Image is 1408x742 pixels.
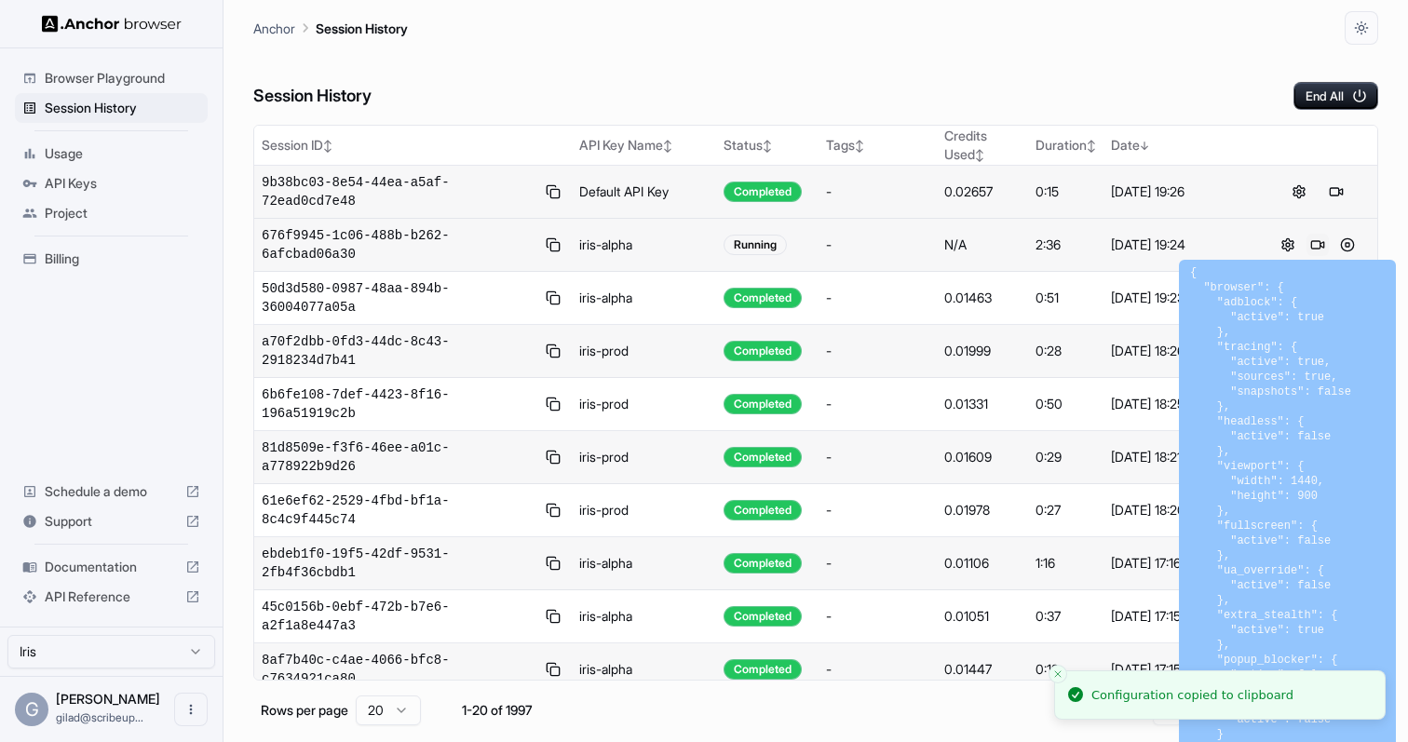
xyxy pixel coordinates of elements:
div: Completed [724,553,802,573]
div: 0.02657 [944,182,1022,201]
div: Completed [724,606,802,627]
button: Close toast [1049,665,1067,683]
span: 676f9945-1c06-488b-b262-6afcbad06a30 [262,226,535,263]
td: iris-prod [572,484,717,537]
div: Date [1111,136,1250,155]
span: Documentation [45,558,178,576]
p: Rows per page [261,701,348,720]
span: ↓ [1140,139,1149,153]
div: Session History [15,93,208,123]
div: Status [724,136,811,155]
div: Completed [724,288,802,308]
div: [DATE] 19:24 [1111,236,1250,254]
div: Support [15,506,208,536]
div: [DATE] 18:21 [1111,448,1250,466]
div: - [826,448,929,466]
div: Session ID [262,136,564,155]
div: Running [724,235,787,255]
span: a70f2dbb-0fd3-44dc-8c43-2918234d7b41 [262,332,535,370]
div: [DATE] 19:23 [1111,289,1250,307]
div: 0.01331 [944,395,1022,413]
div: Configuration copied to clipboard [1091,686,1293,705]
span: ↕ [323,139,332,153]
span: ↕ [763,139,772,153]
div: [DATE] 18:26 [1111,342,1250,360]
span: API Reference [45,587,178,606]
span: Support [45,512,178,531]
div: Completed [724,659,802,680]
div: 0.01999 [944,342,1022,360]
div: - [826,501,929,519]
div: Billing [15,244,208,274]
div: Browser Playground [15,63,208,93]
div: 1:16 [1036,554,1096,573]
span: Gilad Spitzer [56,691,160,707]
div: Tags [826,136,929,155]
td: iris-alpha [572,643,717,696]
div: [DATE] 17:16 [1111,554,1250,573]
p: Anchor [253,19,295,38]
span: 50d3d580-0987-48aa-894b-36004077a05a [262,279,535,317]
div: [DATE] 17:15 [1111,607,1250,626]
div: 0:27 [1036,501,1096,519]
span: Browser Playground [45,69,200,88]
div: 0:19 [1036,660,1096,679]
td: iris-alpha [572,272,717,325]
span: 6b6fe108-7def-4423-8f16-196a51919c2b [262,385,535,423]
div: API Key Name [579,136,710,155]
div: [DATE] 19:26 [1111,182,1250,201]
div: 0:50 [1036,395,1096,413]
span: Session History [45,99,200,117]
td: iris-alpha [572,537,717,590]
div: - [826,660,929,679]
div: - [826,289,929,307]
div: API Reference [15,582,208,612]
td: iris-prod [572,325,717,378]
div: 0:15 [1036,182,1096,201]
div: N/A [944,236,1022,254]
span: 45c0156b-0ebf-472b-b7e6-a2f1a8e447a3 [262,598,535,635]
div: 0.01447 [944,660,1022,679]
span: Project [45,204,200,223]
span: API Keys [45,174,200,193]
span: 61e6ef62-2529-4fbd-bf1a-8c4c9f445c74 [262,492,535,529]
span: 9b38bc03-8e54-44ea-a5af-72ead0cd7e48 [262,173,535,210]
img: Anchor Logo [42,15,182,33]
div: Completed [724,447,802,467]
td: iris-alpha [572,590,717,643]
div: Credits Used [944,127,1022,164]
div: 0.01051 [944,607,1022,626]
span: gilad@scribeup.io [56,710,143,724]
span: ↕ [1087,139,1096,153]
span: Schedule a demo [45,482,178,501]
button: End All [1293,82,1378,110]
div: [DATE] 17:15 [1111,660,1250,679]
div: 0:51 [1036,289,1096,307]
div: - [826,607,929,626]
span: ↕ [663,139,672,153]
div: Completed [724,500,802,520]
p: Session History [316,19,408,38]
div: G [15,693,48,726]
td: iris-prod [572,378,717,431]
div: 2:36 [1036,236,1096,254]
div: Completed [724,341,802,361]
div: - [826,236,929,254]
h6: Session History [253,83,372,110]
div: Completed [724,394,802,414]
div: 0:29 [1036,448,1096,466]
div: Completed [724,182,802,202]
div: [DATE] 18:25 [1111,395,1250,413]
div: 0.01978 [944,501,1022,519]
div: Documentation [15,552,208,582]
div: 0:28 [1036,342,1096,360]
div: Usage [15,139,208,169]
div: 0.01609 [944,448,1022,466]
div: [DATE] 18:20 [1111,501,1250,519]
span: ebdeb1f0-19f5-42df-9531-2fb4f36cbdb1 [262,545,535,582]
span: 81d8509e-f3f6-46ee-a01c-a778922b9d26 [262,438,535,476]
div: - [826,554,929,573]
span: Usage [45,144,200,163]
div: 1-20 of 1997 [451,701,544,720]
nav: breadcrumb [253,18,408,38]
